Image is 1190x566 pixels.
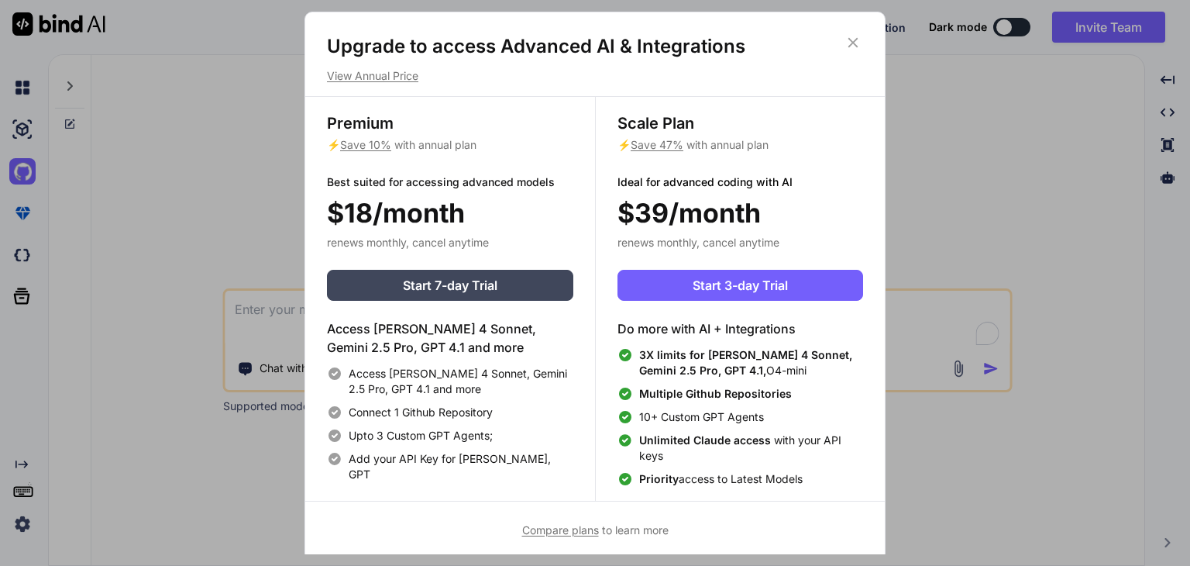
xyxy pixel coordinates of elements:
p: View Annual Price [327,68,863,84]
span: with your API keys [639,433,863,464]
button: Start 3-day Trial [617,270,863,301]
span: Compare plans [522,523,599,537]
span: to learn more [522,523,669,537]
p: ⚡ with annual plan [327,137,573,153]
span: renews monthly, cancel anytime [327,236,489,249]
span: 10+ Custom GPT Agents [639,409,764,425]
span: Access [PERSON_NAME] 4 Sonnet, Gemini 2.5 Pro, GPT 4.1 and more [349,366,573,397]
p: Ideal for advanced coding with AI [617,174,863,190]
span: Save 10% [340,138,391,151]
button: Start 7-day Trial [327,270,573,301]
span: Save 47% [631,138,683,151]
span: Start 7-day Trial [403,276,497,295]
span: O4-mini [639,347,863,378]
span: Start 3-day Trial [693,276,788,295]
span: Upto 3 Custom GPT Agents; [349,428,493,443]
h1: Upgrade to access Advanced AI & Integrations [327,34,863,59]
p: ⚡ with annual plan [617,137,863,153]
h3: Premium [327,112,573,134]
h4: Do more with AI + Integrations [617,319,863,338]
span: renews monthly, cancel anytime [617,236,779,249]
span: $18/month [327,193,465,233]
span: Priority [639,472,679,485]
span: Add your API Key for [PERSON_NAME], GPT [349,451,573,482]
span: Unlimited Claude access [639,433,774,447]
span: 3X limits for [PERSON_NAME] 4 Sonnet, Gemini 2.5 Pro, GPT 4.1, [639,348,852,377]
p: Best suited for accessing advanced models [327,174,573,190]
span: $39/month [617,193,761,233]
span: access to Latest Models [639,471,803,487]
h3: Scale Plan [617,112,863,134]
h4: Access [PERSON_NAME] 4 Sonnet, Gemini 2.5 Pro, GPT 4.1 and more [327,319,573,357]
span: Connect 1 Github Repository [349,405,493,420]
span: Multiple Github Repositories [639,387,792,400]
